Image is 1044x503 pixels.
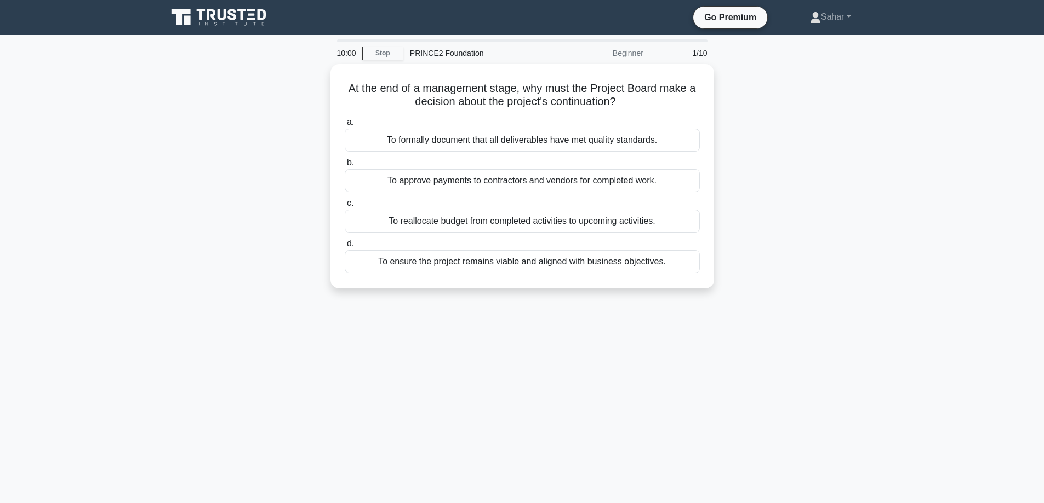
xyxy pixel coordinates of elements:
[345,129,700,152] div: To formally document that all deliverables have met quality standards.
[698,10,763,24] a: Go Premium
[347,117,354,126] span: a.
[347,239,354,248] span: d.
[344,82,701,109] h5: At the end of a management stage, why must the Project Board make a decision about the project's ...
[362,47,403,60] a: Stop
[784,6,877,28] a: Sahar
[345,210,700,233] div: To reallocate budget from completed activities to upcoming activities.
[347,158,354,167] span: b.
[345,250,700,273] div: To ensure the project remains viable and aligned with business objectives.
[347,198,353,207] span: c.
[345,169,700,192] div: To approve payments to contractors and vendors for completed work.
[650,42,714,64] div: 1/10
[330,42,362,64] div: 10:00
[554,42,650,64] div: Beginner
[403,42,554,64] div: PRINCE2 Foundation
